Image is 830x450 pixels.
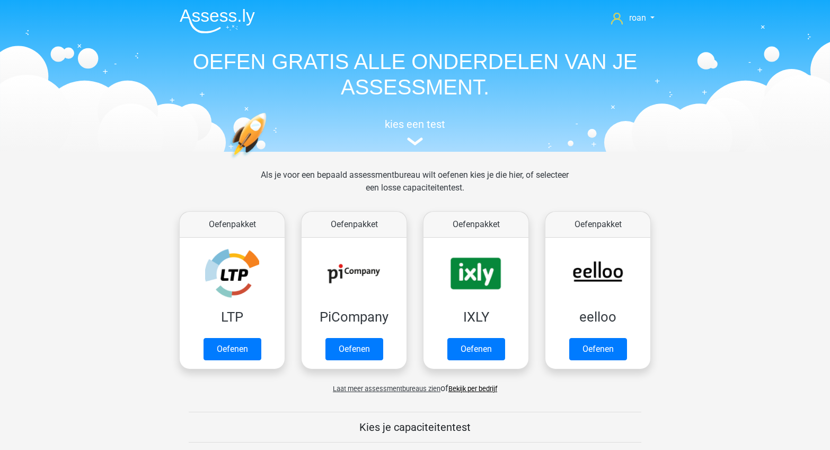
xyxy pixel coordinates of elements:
[333,385,440,393] span: Laat meer assessmentbureaus zien
[607,12,659,24] a: roan
[180,8,255,33] img: Assessly
[569,338,627,360] a: Oefenen
[189,421,641,434] h5: Kies je capaciteitentest
[325,338,383,360] a: Oefenen
[447,338,505,360] a: Oefenen
[229,112,307,209] img: oefenen
[171,49,659,100] h1: OEFEN GRATIS ALLE ONDERDELEN VAN JE ASSESSMENT.
[448,385,497,393] a: Bekijk per bedrijf
[407,137,423,145] img: assessment
[171,118,659,146] a: kies een test
[629,13,646,23] span: roan
[252,169,577,207] div: Als je voor een bepaald assessmentbureau wilt oefenen kies je die hier, of selecteer een losse ca...
[171,118,659,131] h5: kies een test
[171,374,659,395] div: of
[204,338,261,360] a: Oefenen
